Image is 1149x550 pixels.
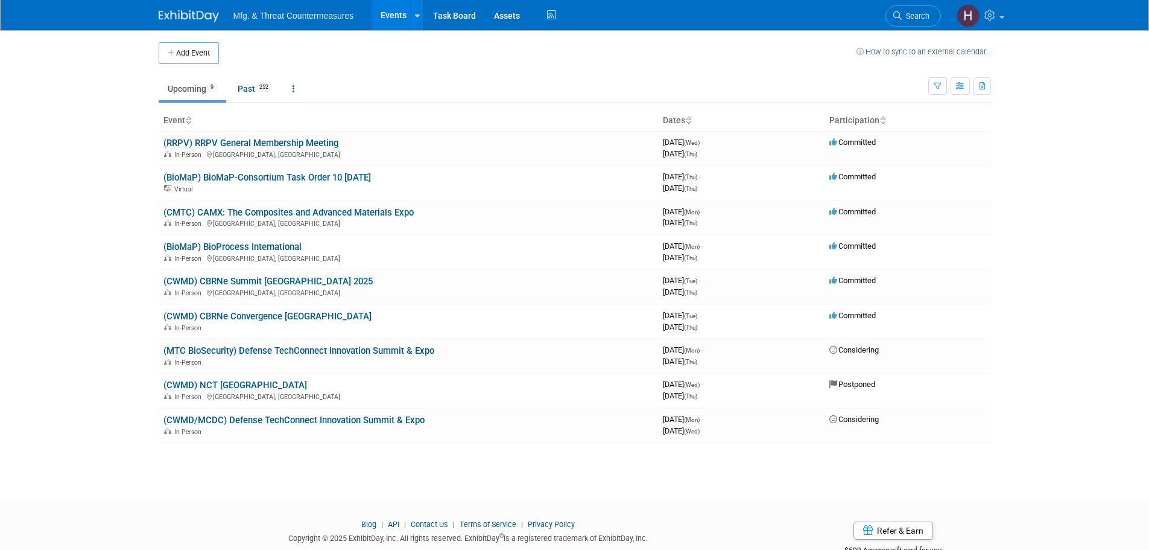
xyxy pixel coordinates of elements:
[174,393,205,401] span: In-Person
[663,287,697,296] span: [DATE]
[378,520,386,529] span: |
[233,11,354,21] span: Mfg. & Threat Countermeasures
[164,289,171,295] img: In-Person Event
[163,138,338,149] a: (RRPV) RRPV General Membership Meeting
[663,172,701,181] span: [DATE]
[361,520,376,529] a: Blog
[701,380,703,389] span: -
[164,185,171,191] img: Virtual Event
[684,289,697,296] span: (Thu)
[829,207,876,216] span: Committed
[663,149,697,158] span: [DATE]
[528,520,575,529] a: Privacy Policy
[164,220,171,226] img: In-Person Event
[163,380,307,391] a: (CWMD) NCT [GEOGRAPHIC_DATA]
[163,276,373,287] a: (CWMD) CBRNe Summit [GEOGRAPHIC_DATA] 2025
[174,324,205,332] span: In-Person
[699,172,701,181] span: -
[663,253,697,262] span: [DATE]
[684,255,697,261] span: (Thu)
[701,415,703,424] span: -
[229,77,281,100] a: Past252
[174,151,205,159] span: In-Person
[163,172,371,183] a: (BioMaP) BioMaP-Consortium Task Order 10 [DATE]
[699,311,701,320] span: -
[460,520,516,529] a: Terms of Service
[499,532,504,539] sup: ®
[684,151,697,158] span: (Thu)
[684,209,700,216] span: (Mon)
[684,347,700,354] span: (Mon)
[163,391,653,401] div: [GEOGRAPHIC_DATA], [GEOGRAPHIC_DATA]
[684,174,697,181] span: (Thu)
[684,185,697,192] span: (Thu)
[885,5,941,27] a: Search
[164,255,171,261] img: In-Person Event
[174,255,205,263] span: In-Person
[856,47,991,56] a: How to sync to an external calendar...
[164,428,171,434] img: In-Person Event
[663,241,703,251] span: [DATE]
[164,393,171,399] img: In-Person Event
[159,10,219,22] img: ExhibitDay
[829,415,879,424] span: Considering
[663,391,697,400] span: [DATE]
[684,359,697,365] span: (Thu)
[401,520,409,529] span: |
[411,520,448,529] a: Contact Us
[853,522,933,540] a: Refer & Earn
[663,380,703,389] span: [DATE]
[164,151,171,157] img: In-Person Event
[684,243,700,250] span: (Mon)
[663,207,703,216] span: [DATE]
[163,415,425,426] a: (CWMD/MCDC) Defense TechConnect Innovation Summit & Expo
[164,324,171,330] img: In-Person Event
[701,241,703,251] span: -
[174,428,205,436] span: In-Person
[159,77,226,100] a: Upcoming9
[174,359,205,366] span: In-Person
[701,138,703,147] span: -
[450,520,458,529] span: |
[829,172,876,181] span: Committed
[829,241,876,251] span: Committed
[163,253,653,263] div: [GEOGRAPHIC_DATA], [GEOGRAPHIC_DATA]
[256,83,272,92] span: 252
[663,357,697,366] span: [DATE]
[518,520,526,529] span: |
[163,311,372,322] a: (CWMD) CBRNe Convergence [GEOGRAPHIC_DATA]
[163,149,653,159] div: [GEOGRAPHIC_DATA], [GEOGRAPHIC_DATA]
[879,115,885,125] a: Sort by Participation Type
[684,220,697,226] span: (Thu)
[684,139,700,146] span: (Wed)
[829,138,876,147] span: Committed
[663,218,697,227] span: [DATE]
[207,83,217,92] span: 9
[663,138,703,147] span: [DATE]
[684,313,697,319] span: (Tue)
[658,110,825,131] th: Dates
[829,345,879,354] span: Considering
[174,220,205,228] span: In-Person
[663,426,700,435] span: [DATE]
[829,380,875,389] span: Postponed
[957,4,980,27] img: Hillary Hawkins
[701,345,703,354] span: -
[185,115,191,125] a: Sort by Event Name
[685,115,691,125] a: Sort by Start Date
[701,207,703,216] span: -
[163,207,414,218] a: (CMTC) CAMX: The Composites and Advanced Materials Expo
[663,322,697,331] span: [DATE]
[663,415,703,424] span: [DATE]
[829,311,876,320] span: Committed
[684,393,697,400] span: (Thu)
[164,359,171,365] img: In-Person Event
[684,278,697,284] span: (Tue)
[388,520,399,529] a: API
[163,218,653,228] div: [GEOGRAPHIC_DATA], [GEOGRAPHIC_DATA]
[663,311,701,320] span: [DATE]
[663,276,701,285] span: [DATE]
[902,11,929,21] span: Search
[684,324,697,331] span: (Thu)
[159,530,779,544] div: Copyright © 2025 ExhibitDay, Inc. All rights reserved. ExhibitDay is a registered trademark of Ex...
